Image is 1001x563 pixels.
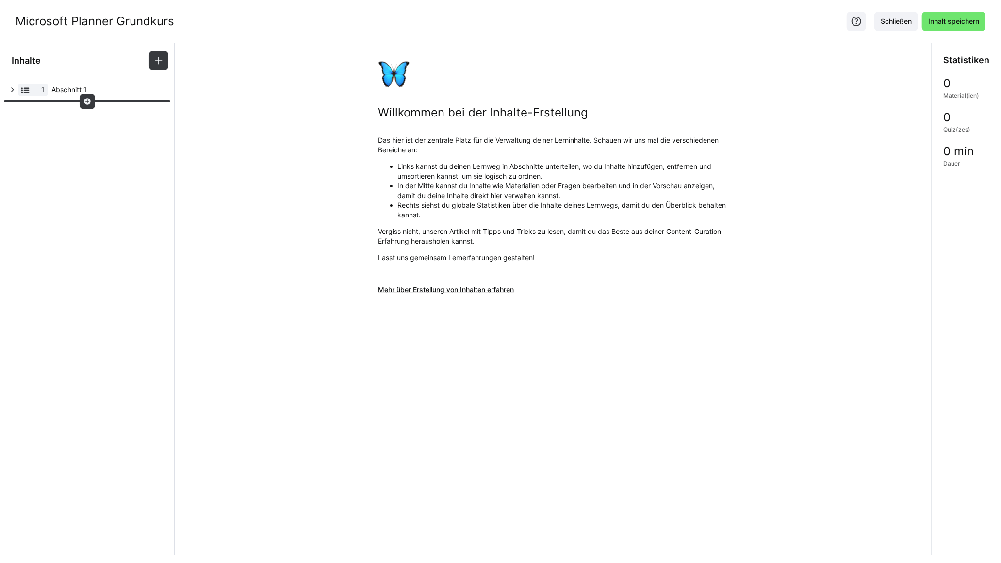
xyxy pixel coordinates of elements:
[943,160,960,167] span: Dauer
[943,111,951,124] span: 0
[16,14,174,29] div: Microsoft Planner Grundkurs
[51,85,158,95] span: Abschnitt 1
[398,181,728,200] li: In der Mitte kannst du Inhalte wie Materialien oder Fragen bearbeiten und in der Vorschau anzeige...
[943,55,989,66] h3: Statistiken
[398,200,728,220] li: Rechts siehst du globale Statistiken über die Inhalte deines Lernwegs, damit du den Überblick beh...
[927,17,981,26] span: Inhalt speichern
[378,135,728,155] p: Das hier ist der zentrale Platz für die Verwaltung deiner Lerninhalte. Schauen wir uns mal die ve...
[378,285,728,295] a: Mehr über Erstellung von Inhalten erfahren
[943,77,951,90] span: 0
[398,162,728,181] li: Links kannst du deinen Lernweg in Abschnitte unterteilen, wo du Inhalte hinzufügen, entfernen und...
[943,126,970,133] span: Quiz(zes)
[943,145,974,158] span: 0 min
[12,55,41,66] h3: Inhalte
[874,12,918,31] button: Schließen
[943,92,979,99] span: Material(ien)
[41,85,45,95] span: 1
[378,105,728,120] h2: Willkommen bei der Inhalte-Erstellung
[378,227,728,246] p: Vergiss nicht, unseren Artikel mit Tipps und Tricks zu lesen, damit du das Beste aus deiner Conte...
[922,12,985,31] button: Inhalt speichern
[879,17,913,26] span: Schließen
[378,253,728,263] p: Lasst uns gemeinsam Lernerfahrungen gestalten!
